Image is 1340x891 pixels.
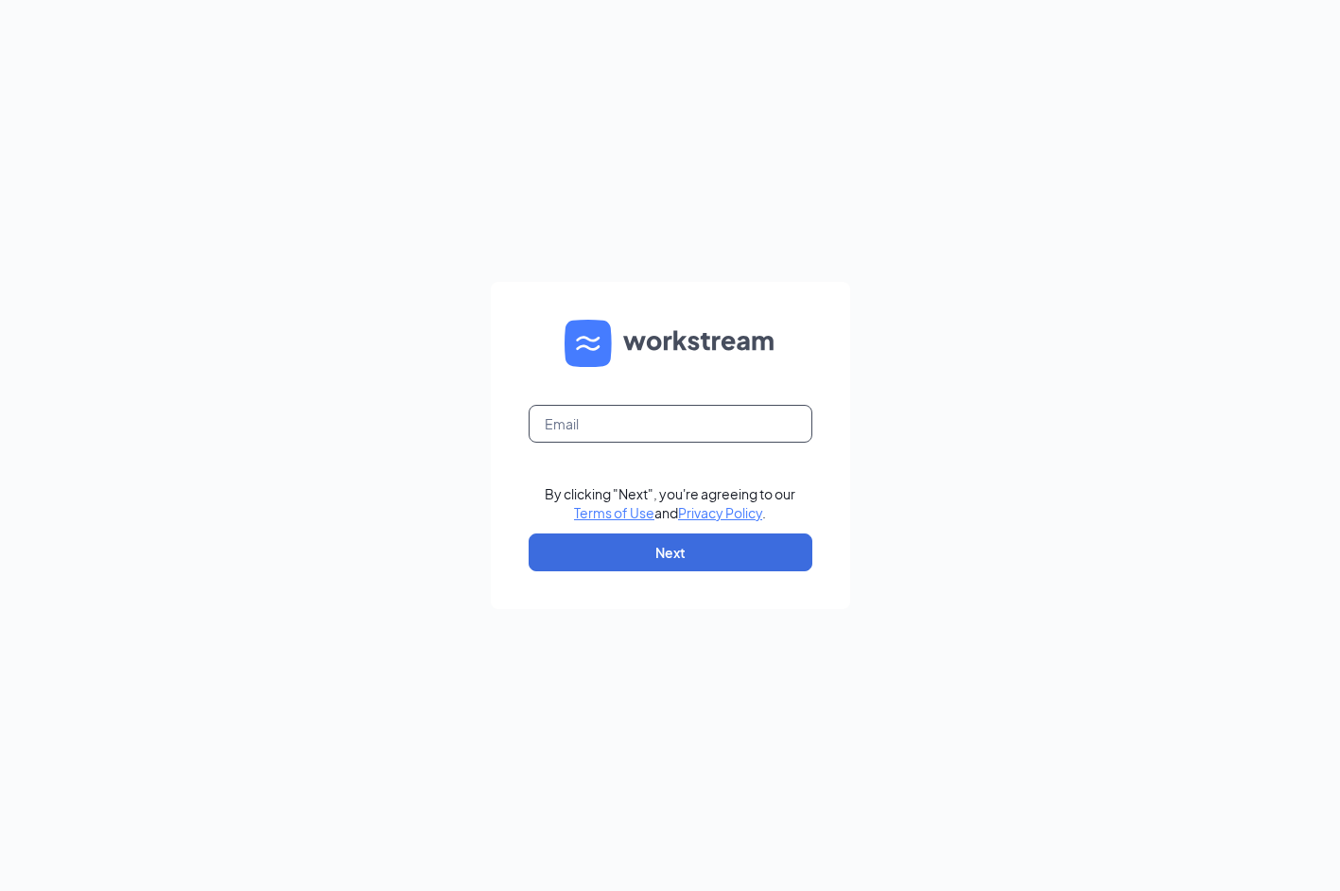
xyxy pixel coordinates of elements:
[565,320,776,367] img: WS logo and Workstream text
[529,533,812,571] button: Next
[678,504,762,521] a: Privacy Policy
[545,484,795,522] div: By clicking "Next", you're agreeing to our and .
[529,405,812,443] input: Email
[574,504,654,521] a: Terms of Use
